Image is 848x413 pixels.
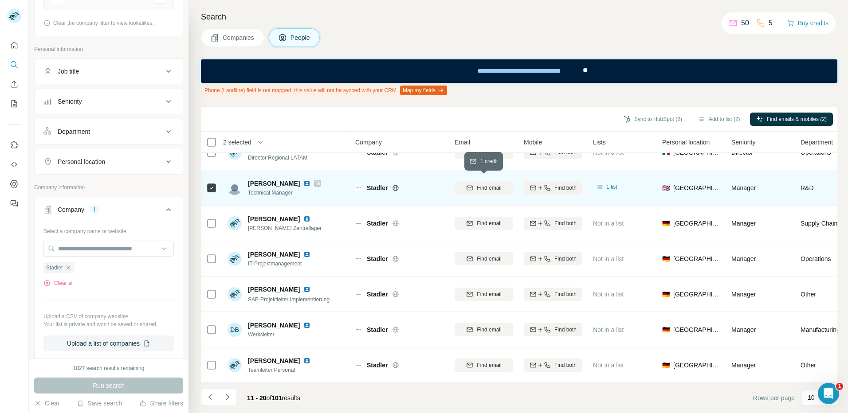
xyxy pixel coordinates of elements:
span: Other [801,361,816,370]
span: Stadler [367,325,388,334]
div: Select a company name or website [43,224,174,235]
span: Not in a list [593,149,624,156]
div: Department [58,127,90,136]
p: 10 [808,393,815,402]
span: SAP-Projektleiter Implementierung [248,296,330,303]
span: Find email [477,219,501,227]
span: Find both [554,219,577,227]
span: Stadler [367,361,388,370]
span: of [267,394,272,401]
span: Lists [593,138,606,147]
button: Use Surfe API [7,156,21,172]
span: [PERSON_NAME] [248,285,300,294]
div: Phone (Landline) field is not mapped, this value will not be synced with your CRM [201,83,449,98]
button: Clear all [43,279,74,287]
span: [GEOGRAPHIC_DATA] [673,325,721,334]
span: Companies [223,33,255,42]
span: Rows per page [753,394,795,402]
img: LinkedIn logo [303,251,310,258]
span: 1 [836,383,843,390]
span: 1 list [606,183,617,191]
button: Use Surfe on LinkedIn [7,137,21,153]
span: Find email [477,326,501,334]
button: Feedback [7,195,21,211]
span: Find emails & mobiles (2) [767,115,827,123]
span: [PERSON_NAME] [248,179,300,188]
button: Search [7,57,21,73]
span: Not in a list [593,362,624,369]
span: [PERSON_NAME] [248,356,300,365]
img: Avatar [228,287,242,301]
button: Company1 [35,199,183,224]
span: Manager [731,255,756,262]
button: Buy credits [787,17,828,29]
img: LinkedIn logo [303,322,310,329]
button: Add to list (2) [692,113,746,126]
span: Find email [477,290,501,298]
span: R&D [801,183,814,192]
span: Company [355,138,382,147]
span: Werksleiter [248,331,314,339]
span: [PERSON_NAME] [248,321,300,330]
span: Teamleiter Personal [248,366,314,374]
span: [GEOGRAPHIC_DATA] [673,361,721,370]
button: Department [35,121,183,142]
button: Find email [455,323,513,336]
div: Personal location [58,157,105,166]
button: My lists [7,96,21,112]
button: Share filters [139,399,183,408]
span: Manager [731,326,756,333]
button: Find both [524,288,582,301]
button: Job title [35,61,183,82]
div: Job title [58,67,79,76]
span: Not in a list [593,255,624,262]
button: Find email [455,288,513,301]
span: Manager [731,362,756,369]
span: Personal location [662,138,710,147]
button: Find both [524,323,582,336]
p: Company information [34,183,183,191]
span: 🇩🇪 [662,219,670,228]
button: Upload a list of companies [43,335,174,351]
img: Avatar [228,358,242,372]
button: Map my fields [400,86,447,95]
span: Find email [477,255,501,263]
span: [PERSON_NAME] [248,214,300,223]
img: LinkedIn logo [303,286,310,293]
span: Manager [731,291,756,298]
span: Stadler [367,290,388,299]
span: results [247,394,300,401]
img: Avatar [228,181,242,195]
span: Find both [554,361,577,369]
span: [PERSON_NAME] [248,250,300,259]
p: Upload a CSV of company websites. [43,312,174,320]
img: Logo of Stadler [355,326,362,333]
span: Technical Manager [248,189,321,197]
iframe: Intercom live chat [818,383,839,404]
button: Navigate to next page [219,388,236,406]
button: Navigate to previous page [201,388,219,406]
div: Seniority [58,97,82,106]
button: Enrich CSV [7,76,21,92]
span: [GEOGRAPHIC_DATA] [673,183,721,192]
span: Find both [554,255,577,263]
span: 11 - 20 [247,394,267,401]
button: Personal location [35,151,183,172]
span: Manufacturing [801,325,840,334]
button: Save search [77,399,122,408]
span: Find email [477,184,501,192]
span: [GEOGRAPHIC_DATA] [673,290,721,299]
span: Operations [801,254,831,263]
span: 2 selected [223,138,251,147]
p: Personal information [34,45,183,53]
span: Email [455,138,470,147]
span: 🇩🇪 [662,325,670,334]
button: Find both [524,252,582,265]
span: Not in a list [593,220,624,227]
h4: Search [201,11,837,23]
span: Manager [731,184,756,191]
div: Company [58,205,84,214]
img: Logo of Stadler [355,184,362,191]
div: 1827 search results remaining [73,364,145,372]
